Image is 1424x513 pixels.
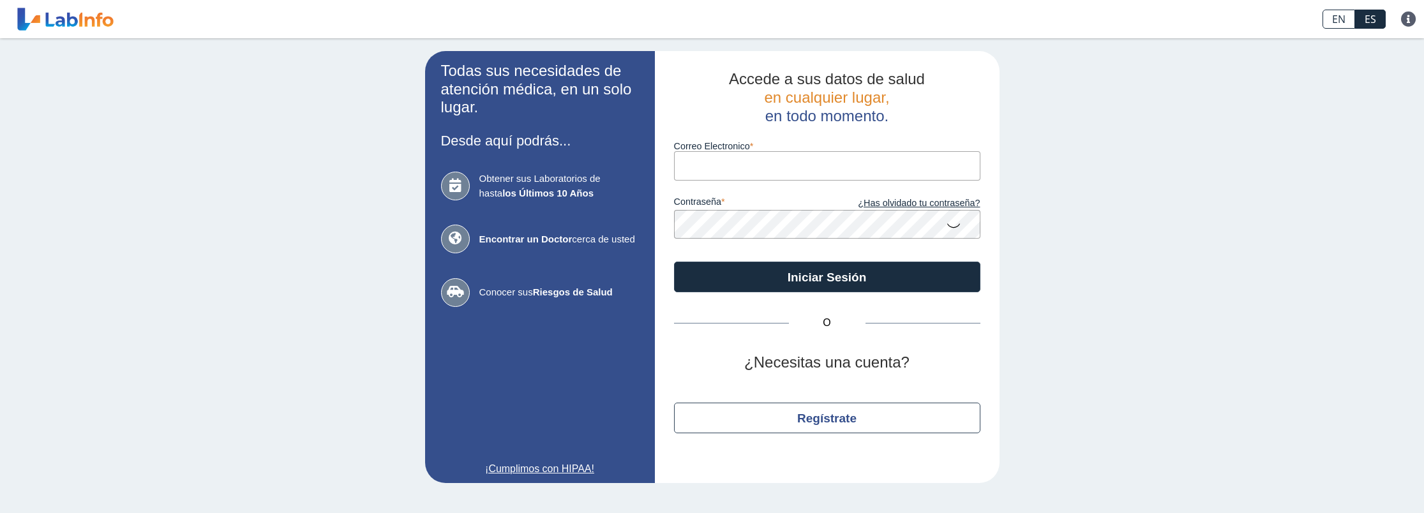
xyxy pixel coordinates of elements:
[441,133,639,149] h3: Desde aquí podrás...
[765,107,888,124] span: en todo momento.
[502,188,594,198] b: los Últimos 10 Años
[479,285,639,300] span: Conocer sus
[674,262,980,292] button: Iniciar Sesión
[764,89,889,106] span: en cualquier lugar,
[789,315,866,331] span: O
[674,353,980,372] h2: ¿Necesitas una cuenta?
[441,461,639,477] a: ¡Cumplimos con HIPAA!
[533,286,613,297] b: Riesgos de Salud
[827,197,980,211] a: ¿Has olvidado tu contraseña?
[1323,10,1355,29] a: EN
[479,234,573,244] b: Encontrar un Doctor
[1355,10,1386,29] a: ES
[479,232,639,247] span: cerca de usted
[674,141,980,151] label: Correo Electronico
[729,70,925,87] span: Accede a sus datos de salud
[479,172,639,200] span: Obtener sus Laboratorios de hasta
[441,62,639,117] h2: Todas sus necesidades de atención médica, en un solo lugar.
[674,403,980,433] button: Regístrate
[674,197,827,211] label: contraseña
